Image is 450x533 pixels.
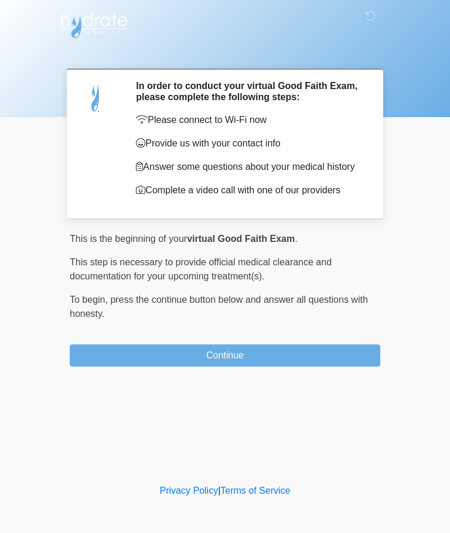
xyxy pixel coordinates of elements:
[70,295,368,319] span: press the continue button below and answer all questions with honesty.
[187,234,295,244] strong: virtual Good Faith Exam
[160,486,219,496] a: Privacy Policy
[70,234,187,244] span: This is the beginning of your
[61,42,389,64] h1: ‎ ‎ ‎ ‎
[79,80,114,115] img: Agent Avatar
[136,136,363,151] p: Provide us with your contact info
[136,113,363,127] p: Please connect to Wi-Fi now
[70,295,110,305] span: To begin,
[218,486,220,496] a: |
[58,9,129,39] img: Hydrate IV Bar - Arcadia Logo
[136,183,363,197] p: Complete a video call with one of our providers
[70,257,332,281] span: This step is necessary to provide official medical clearance and documentation for your upcoming ...
[136,80,363,102] h2: In order to conduct your virtual Good Faith Exam, please complete the following steps:
[136,160,363,174] p: Answer some questions about your medical history
[220,486,290,496] a: Terms of Service
[70,344,380,367] button: Continue
[295,234,297,244] span: .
